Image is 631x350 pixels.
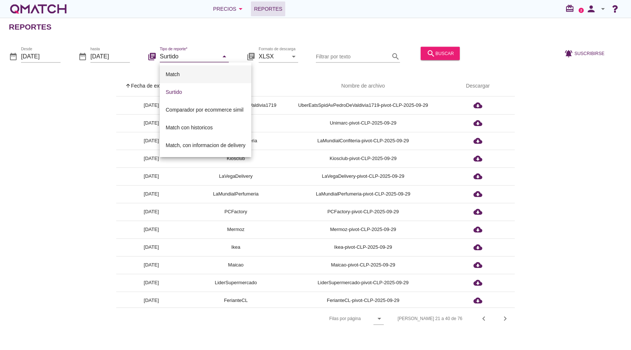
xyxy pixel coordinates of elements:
[579,8,584,13] a: 2
[473,207,482,216] i: cloud_download
[285,132,441,150] td: LaMundialConfiteria-pivot-CLP-2025-09-29
[285,96,441,114] td: UberEatsSpidAvPedroDeValdivia1719-pivot-CLP-2025-09-29
[391,52,400,61] i: search
[90,50,130,62] input: hasta
[213,4,245,13] div: Precios
[398,315,462,322] div: [PERSON_NAME] 21 a 40 de 76
[186,221,285,238] td: Mermoz
[9,21,52,33] h2: Reportes
[116,221,186,238] td: [DATE]
[375,314,384,323] i: arrow_drop_down
[116,185,186,203] td: [DATE]
[207,1,251,16] button: Precios
[166,70,245,79] div: Match
[473,296,482,305] i: cloud_download
[427,49,454,58] div: buscar
[259,50,288,62] input: Formato de descarga
[473,172,482,181] i: cloud_download
[285,221,441,238] td: Mermoz-pivot-CLP-2025-09-29
[166,141,245,150] div: Match, con informacion de delivery
[9,1,68,16] a: white-qmatch-logo
[473,119,482,128] i: cloud_download
[584,4,599,14] i: person
[166,88,245,96] div: Surtido
[285,114,441,132] td: Unimarc-pivot-CLP-2025-09-29
[116,76,186,96] th: Fecha de extracción: Sorted ascending. Activate to sort descending.
[289,52,298,61] i: arrow_drop_down
[285,274,441,292] td: LiderSupermercado-pivot-CLP-2025-09-29
[125,83,131,89] i: arrow_upward
[255,308,383,329] div: Filas por página
[285,76,441,96] th: Nombre de archivo: Not sorted.
[473,261,482,269] i: cloud_download
[254,4,282,13] span: Reportes
[473,101,482,110] i: cloud_download
[116,256,186,274] td: [DATE]
[285,150,441,167] td: Kiosclub-pivot-CLP-2025-09-29
[116,203,186,221] td: [DATE]
[473,278,482,287] i: cloud_download
[285,203,441,221] td: PCFactory-pivot-CLP-2025-09-29
[160,50,218,62] input: Tipo de reporte*
[116,274,186,292] td: [DATE]
[186,185,285,203] td: LaMundialPerfumeria
[166,105,245,114] div: Comparador por ecommerce simil
[78,52,87,61] i: date_range
[116,167,186,185] td: [DATE]
[116,238,186,256] td: [DATE]
[479,314,488,323] i: chevron_left
[186,238,285,256] td: Ikea
[220,52,229,61] i: arrow_drop_down
[21,50,61,62] input: Desde
[9,52,18,61] i: date_range
[499,312,512,325] button: Next page
[148,52,156,61] i: library_books
[575,50,604,57] span: Suscribirse
[501,314,510,323] i: chevron_right
[186,256,285,274] td: Maicao
[166,123,245,132] div: Match con historicos
[580,9,582,12] text: 2
[599,4,607,13] i: arrow_drop_down
[251,1,285,16] a: Reportes
[564,49,575,58] i: notifications_active
[186,150,285,167] td: Kiosclub
[116,292,186,309] td: [DATE]
[473,190,482,198] i: cloud_download
[285,256,441,274] td: Maicao-pivot-CLP-2025-09-29
[285,167,441,185] td: LaVegaDelivery-pivot-CLP-2025-09-29
[473,136,482,145] i: cloud_download
[186,292,285,309] td: FerianteCL
[285,292,441,309] td: FerianteCL-pivot-CLP-2025-09-29
[316,50,390,62] input: Filtrar por texto
[473,225,482,234] i: cloud_download
[427,49,435,58] i: search
[186,274,285,292] td: LiderSupermercado
[441,76,515,96] th: Descargar: Not sorted.
[473,154,482,163] i: cloud_download
[116,132,186,150] td: [DATE]
[558,47,610,60] button: Suscribirse
[116,150,186,167] td: [DATE]
[477,312,490,325] button: Previous page
[116,96,186,114] td: [DATE]
[186,203,285,221] td: PCFactory
[236,4,245,13] i: arrow_drop_down
[116,114,186,132] td: [DATE]
[246,52,255,61] i: library_books
[421,47,460,60] button: buscar
[285,238,441,256] td: Ikea-pivot-CLP-2025-09-29
[285,185,441,203] td: LaMundialPerfumeria-pivot-CLP-2025-09-29
[565,4,577,13] i: redeem
[186,167,285,185] td: LaVegaDelivery
[473,243,482,252] i: cloud_download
